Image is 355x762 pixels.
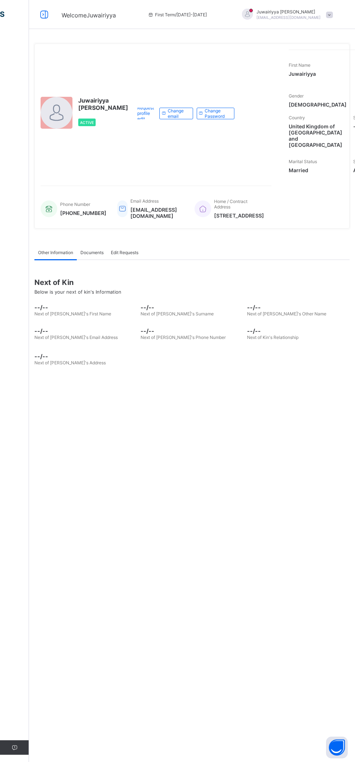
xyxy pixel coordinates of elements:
span: Married [289,167,342,173]
span: Next of [PERSON_NAME]'s Email Address [34,335,118,340]
button: Open asap [326,737,348,758]
span: Next of [PERSON_NAME]'s Address [34,360,106,365]
span: Next of Kin's Relationship [247,335,298,340]
span: United Kingdom of [GEOGRAPHIC_DATA] and [GEOGRAPHIC_DATA] [289,123,342,148]
span: [PHONE_NUMBER] [60,210,106,216]
span: [DEMOGRAPHIC_DATA] [289,102,347,108]
span: Welcome Juwairiyya [62,12,116,19]
span: --/-- [247,327,350,335]
span: session/term information [148,12,207,17]
span: First Name [289,62,310,68]
span: --/-- [34,304,137,311]
span: [EMAIL_ADDRESS][DOMAIN_NAME] [130,207,184,219]
span: Change email [168,108,187,119]
span: Marital Status [289,159,317,164]
span: Edit Requests [111,250,138,255]
span: Next of [PERSON_NAME]'s Surname [141,311,214,316]
span: Juwairiyya [289,71,347,77]
span: --/-- [141,304,243,311]
span: --/-- [34,353,137,360]
span: Next of [PERSON_NAME]'s First Name [34,311,111,316]
span: --/-- [141,327,243,335]
span: Juwairiyya [PERSON_NAME] [256,9,321,15]
div: JuwairiyyaRavat [235,9,336,21]
span: Active [80,120,94,125]
span: Request profile edit [137,105,154,121]
span: Documents [80,250,104,255]
span: Home / Contract Address [214,199,247,210]
span: Next of Kin [34,278,350,287]
span: Next of [PERSON_NAME]'s Other Name [247,311,326,316]
span: Country [289,115,305,120]
span: Phone Number [60,202,90,207]
span: Email Address [130,198,159,204]
span: Change Password [205,108,229,119]
span: [EMAIL_ADDRESS][DOMAIN_NAME] [256,15,321,20]
span: Next of [PERSON_NAME]'s Phone Number [141,335,226,340]
span: Other Information [38,250,73,255]
span: Juwairiyya [PERSON_NAME] [78,97,128,111]
span: Gender [289,93,304,99]
span: Below is your next of kin's Information [34,289,121,295]
span: --/-- [247,304,350,311]
span: [STREET_ADDRESS] [214,212,264,219]
span: --/-- [34,327,137,335]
